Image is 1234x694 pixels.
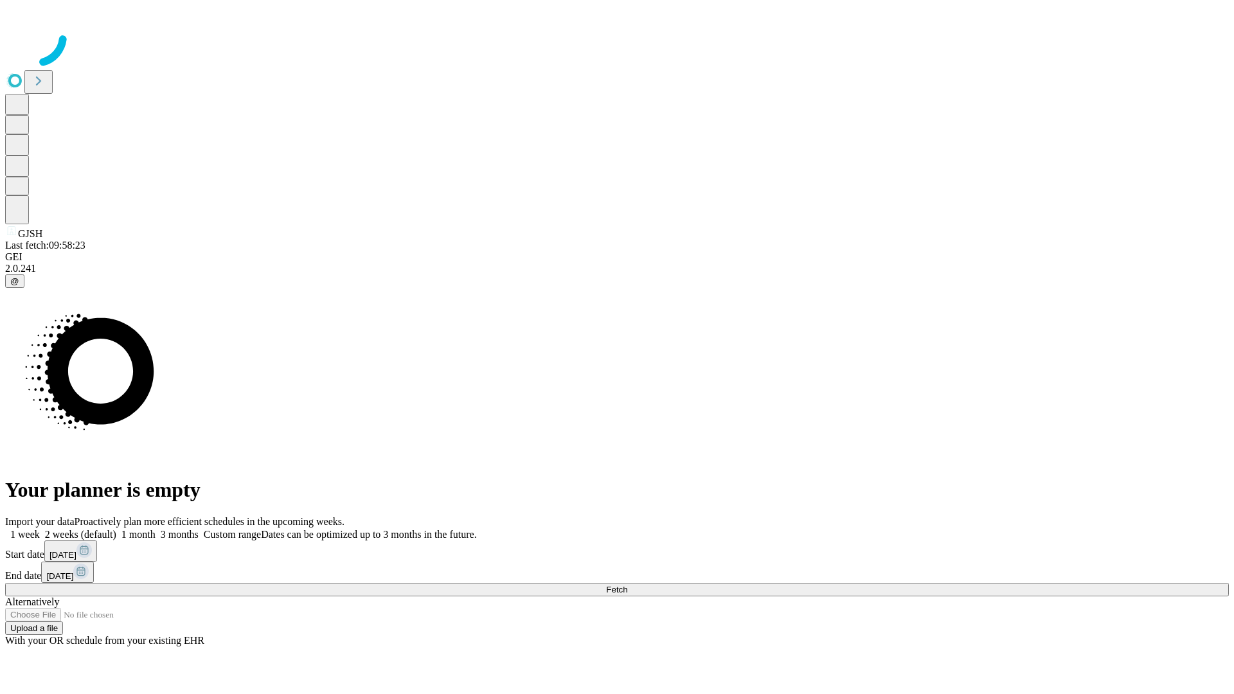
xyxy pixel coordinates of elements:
[45,529,116,540] span: 2 weeks (default)
[5,596,59,607] span: Alternatively
[5,274,24,288] button: @
[606,585,627,594] span: Fetch
[5,562,1229,583] div: End date
[5,583,1229,596] button: Fetch
[121,529,156,540] span: 1 month
[18,228,42,239] span: GJSH
[49,550,76,560] span: [DATE]
[5,621,63,635] button: Upload a file
[5,240,85,251] span: Last fetch: 09:58:23
[44,540,97,562] button: [DATE]
[261,529,476,540] span: Dates can be optimized up to 3 months in the future.
[5,478,1229,502] h1: Your planner is empty
[10,529,40,540] span: 1 week
[5,263,1229,274] div: 2.0.241
[5,635,204,646] span: With your OR schedule from your existing EHR
[5,540,1229,562] div: Start date
[5,251,1229,263] div: GEI
[75,516,344,527] span: Proactively plan more efficient schedules in the upcoming weeks.
[10,276,19,286] span: @
[46,571,73,581] span: [DATE]
[204,529,261,540] span: Custom range
[41,562,94,583] button: [DATE]
[161,529,199,540] span: 3 months
[5,516,75,527] span: Import your data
